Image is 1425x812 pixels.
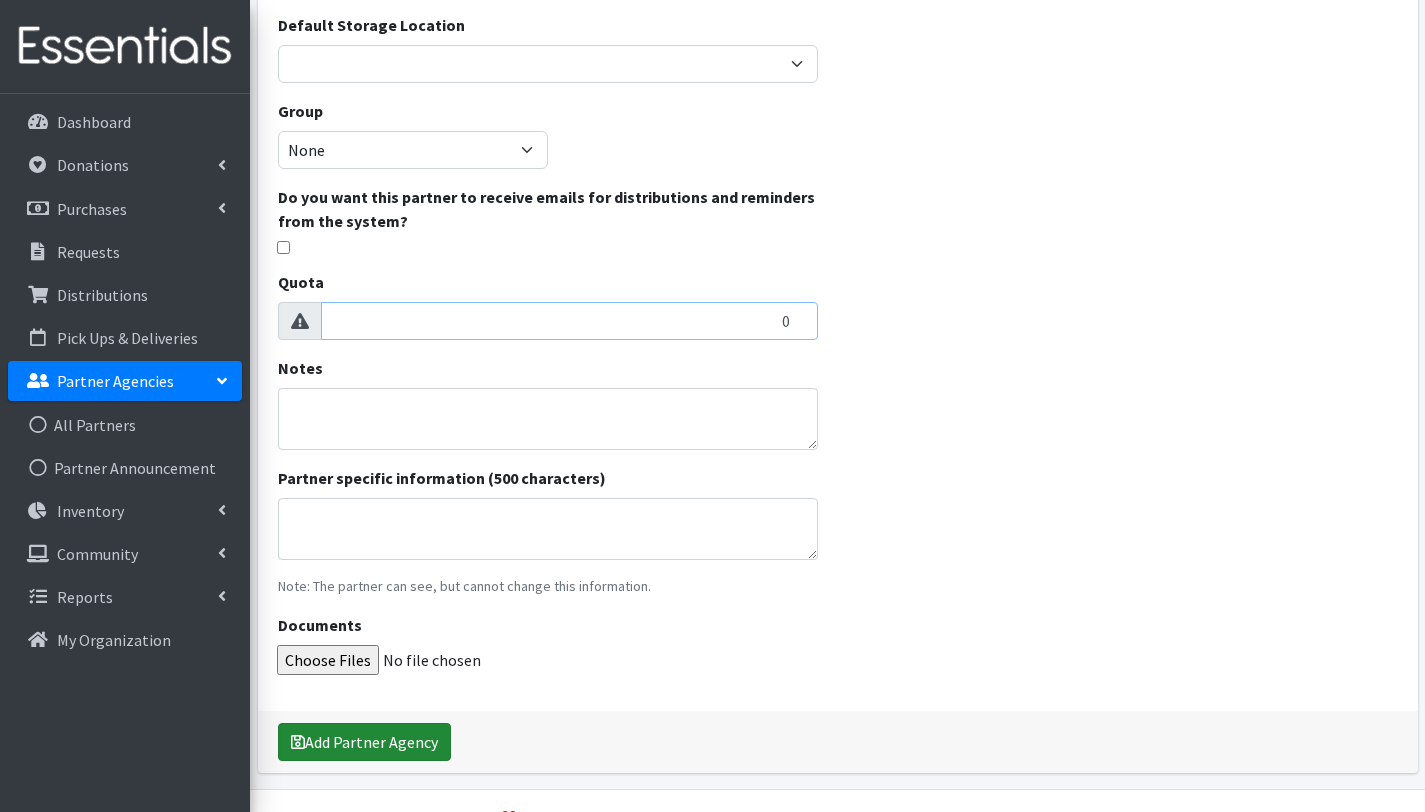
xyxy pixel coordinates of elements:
p: Reports [57,587,113,607]
a: Donations [8,145,242,185]
a: Reports [8,577,242,617]
p: Note: The partner can see, but cannot change this information. [278,576,818,597]
a: My Organization [8,620,242,660]
a: Partner Agencies [8,361,242,401]
img: HumanEssentials [8,13,242,80]
a: Partner Announcement [8,448,242,488]
label: Quota [278,270,324,294]
label: Group [278,99,323,123]
p: Pick Ups & Deliveries [57,328,198,348]
p: My Organization [57,630,171,650]
p: Distributions [57,285,148,305]
p: Partner Agencies [57,371,174,391]
a: All Partners [8,405,242,445]
label: Partner specific information (500 characters) [278,466,606,490]
p: Purchases [57,199,127,219]
a: Distributions [8,275,242,315]
p: Inventory [57,501,124,521]
button: Add Partner Agency [278,723,451,761]
p: Donations [57,155,129,175]
label: Default Storage Location [278,13,465,37]
label: Do you want this partner to receive emails for distributions and reminders from the system? [278,185,818,233]
label: Notes [278,356,323,380]
a: Pick Ups & Deliveries [8,318,242,358]
a: Purchases [8,189,242,229]
a: Dashboard [8,102,242,142]
p: Community [57,544,138,564]
a: Community [8,534,242,574]
a: Inventory [8,491,242,531]
a: Requests [8,232,242,272]
p: Requests [57,242,120,262]
p: Dashboard [57,112,131,132]
label: Documents [278,613,362,637]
